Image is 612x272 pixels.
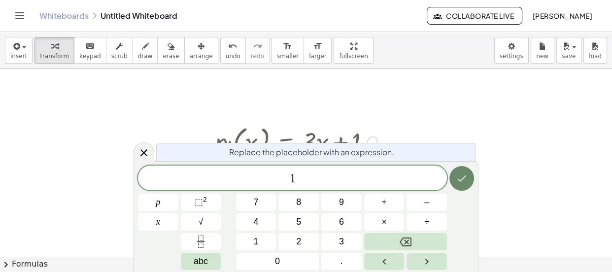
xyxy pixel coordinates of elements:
button: keyboardkeypad [74,37,106,64]
span: redo [251,53,264,60]
button: . [321,253,362,270]
button: 4 [236,213,276,231]
span: settings [500,53,523,60]
span: ÷ [424,215,429,229]
span: 7 [254,196,259,209]
button: redoredo [245,37,270,64]
button: erase [157,37,184,64]
span: × [381,215,387,229]
button: load [583,37,607,64]
span: + [381,196,387,209]
sup: 2 [203,196,207,203]
span: 1 [254,235,259,248]
span: [PERSON_NAME] [532,11,592,20]
button: 6 [321,213,362,231]
i: undo [228,40,238,52]
button: Collaborate Live [427,7,522,25]
button: fullscreen [334,37,373,64]
button: 0 [236,253,319,270]
span: √ [199,215,204,229]
button: insert [5,37,33,64]
button: new [531,37,554,64]
button: Right arrow [407,253,447,270]
span: 1 [290,173,296,185]
button: 2 [278,233,319,250]
button: undoundo [220,37,246,64]
i: redo [253,40,262,52]
span: 3 [339,235,344,248]
button: p [138,194,178,211]
span: x [156,215,160,229]
button: format_sizesmaller [272,37,304,64]
button: 9 [321,194,362,211]
button: Left arrow [364,253,405,270]
button: Toggle navigation [12,8,28,24]
button: [PERSON_NAME] [524,7,600,25]
button: format_sizelarger [304,37,332,64]
span: fullscreen [339,53,368,60]
button: 3 [321,233,362,250]
button: settings [494,37,529,64]
button: save [556,37,581,64]
span: – [424,196,429,209]
button: 5 [278,213,319,231]
button: Square root [181,213,221,231]
span: larger [309,53,326,60]
span: keypad [79,53,101,60]
span: Replace the placeholder with an expression. [229,146,394,158]
span: new [536,53,548,60]
button: Done [449,166,474,191]
button: transform [34,37,74,64]
button: Squared [181,194,221,211]
span: abc [194,255,208,268]
span: transform [40,53,69,60]
button: Plus [364,194,405,211]
span: insert [10,53,27,60]
span: load [589,53,602,60]
button: x [138,213,178,231]
span: draw [138,53,153,60]
button: Backspace [364,233,447,250]
button: Minus [407,194,447,211]
button: 7 [236,194,276,211]
span: scrub [111,53,128,60]
span: 2 [296,235,301,248]
span: arrange [190,53,213,60]
button: Alphabet [181,253,221,270]
span: 8 [296,196,301,209]
span: 6 [339,215,344,229]
button: 8 [278,194,319,211]
span: . [340,255,342,268]
span: smaller [277,53,299,60]
span: ⬚ [195,197,203,207]
button: Divide [407,213,447,231]
span: undo [226,53,240,60]
i: format_size [313,40,322,52]
a: Whiteboards [39,11,89,21]
button: scrub [106,37,133,64]
span: 9 [339,196,344,209]
span: 4 [254,215,259,229]
button: draw [133,37,158,64]
span: erase [163,53,179,60]
span: save [562,53,576,60]
span: p [156,196,160,209]
button: 1 [236,233,276,250]
button: Fraction [181,233,221,250]
button: Times [364,213,405,231]
i: format_size [283,40,292,52]
span: 5 [296,215,301,229]
i: keyboard [85,40,95,52]
button: arrange [184,37,218,64]
span: 0 [275,255,280,268]
span: Collaborate Live [435,11,514,20]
